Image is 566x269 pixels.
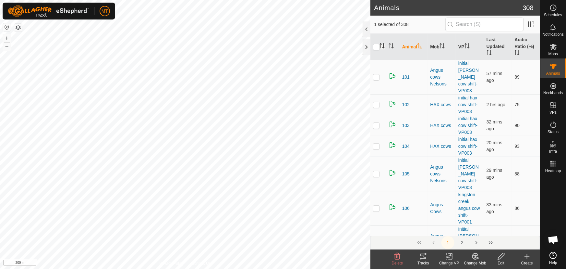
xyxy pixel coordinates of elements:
div: HAX cows [430,101,453,108]
span: 105 [402,171,410,177]
p-sorticon: Activate to sort [379,44,385,49]
p-sorticon: Activate to sort [417,44,422,49]
a: initial [PERSON_NAME] cow shift-VP003 [458,61,479,93]
img: returning on [389,121,396,128]
button: Next Page [470,236,483,249]
span: 101 [402,74,410,81]
span: Neckbands [543,91,563,95]
span: 13 Sept 2025, 10:18 am [487,168,502,180]
span: MT [102,8,108,15]
span: 88 [514,171,520,176]
button: 2 [456,236,469,249]
div: Angus cows Nelsons [430,233,453,253]
button: Last Page [484,236,497,249]
p-sorticon: Activate to sort [514,51,520,56]
span: 90 [514,123,520,128]
div: Tracks [410,260,436,266]
span: Notifications [543,32,564,36]
div: Angus cows Nelsons [430,164,453,184]
span: Status [548,130,559,134]
button: Reset Map [3,23,11,31]
a: Privacy Policy [160,261,184,266]
button: Map Layers [14,24,22,32]
img: returning on [389,72,396,80]
span: 93 [514,144,520,149]
span: 1 selected of 308 [374,21,445,28]
span: 13 Sept 2025, 10:27 am [487,140,502,152]
th: VP [456,34,484,60]
a: initial hax cow shift-VP003 [458,95,477,114]
div: Angus Cows [430,201,453,215]
div: Angus cows Nelsons [430,67,453,87]
span: Mobs [548,52,558,56]
span: Infra [549,149,557,153]
span: Delete [392,261,403,265]
a: initial hax cow shift-VP003 [458,116,477,135]
a: Contact Us [191,261,211,266]
div: Open chat [544,230,563,250]
span: 104 [402,143,410,150]
img: returning on [389,169,396,177]
p-sorticon: Activate to sort [464,44,470,49]
span: 102 [402,101,410,108]
a: initial [PERSON_NAME] cow shift-VP003 [458,226,479,259]
span: Heatmap [545,169,561,173]
span: 75 [514,102,520,107]
span: Help [549,261,557,265]
img: returning on [389,203,396,211]
img: returning on [389,100,396,108]
p-sorticon: Activate to sort [389,44,394,49]
button: – [3,43,11,50]
div: HAX cows [430,122,453,129]
a: kingston creek angus cow shift-VP001 [458,192,480,224]
span: 13 Sept 2025, 9:50 am [487,71,502,83]
span: 86 [514,206,520,211]
th: Mob [428,34,456,60]
span: 13 Sept 2025, 8:43 am [487,102,505,107]
img: Gallagher Logo [8,5,89,17]
span: 89 [514,74,520,80]
button: + [3,34,11,42]
span: Schedules [544,13,562,17]
span: 106 [402,205,410,212]
span: 308 [523,3,534,13]
div: HAX cows [430,143,453,150]
img: returning on [389,141,396,149]
p-sorticon: Activate to sort [440,44,445,49]
th: Last Updated [484,34,512,60]
div: Edit [488,260,514,266]
span: VPs [549,110,557,114]
a: initial hax cow shift-VP003 [458,137,477,156]
a: Help [540,249,566,267]
span: 13 Sept 2025, 10:15 am [487,202,502,214]
span: 13 Sept 2025, 10:16 am [487,119,502,131]
div: Change Mob [462,260,488,266]
p-sorticon: Activate to sort [487,51,492,56]
button: 1 [441,236,454,249]
a: initial [PERSON_NAME] cow shift-VP003 [458,158,479,190]
span: Animals [546,71,560,75]
th: Audio Ratio (%) [512,34,540,60]
th: Animal [400,34,428,60]
input: Search (S) [445,18,524,31]
div: Change VP [436,260,462,266]
div: Create [514,260,540,266]
h2: Animals [374,4,523,12]
span: 103 [402,122,410,129]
